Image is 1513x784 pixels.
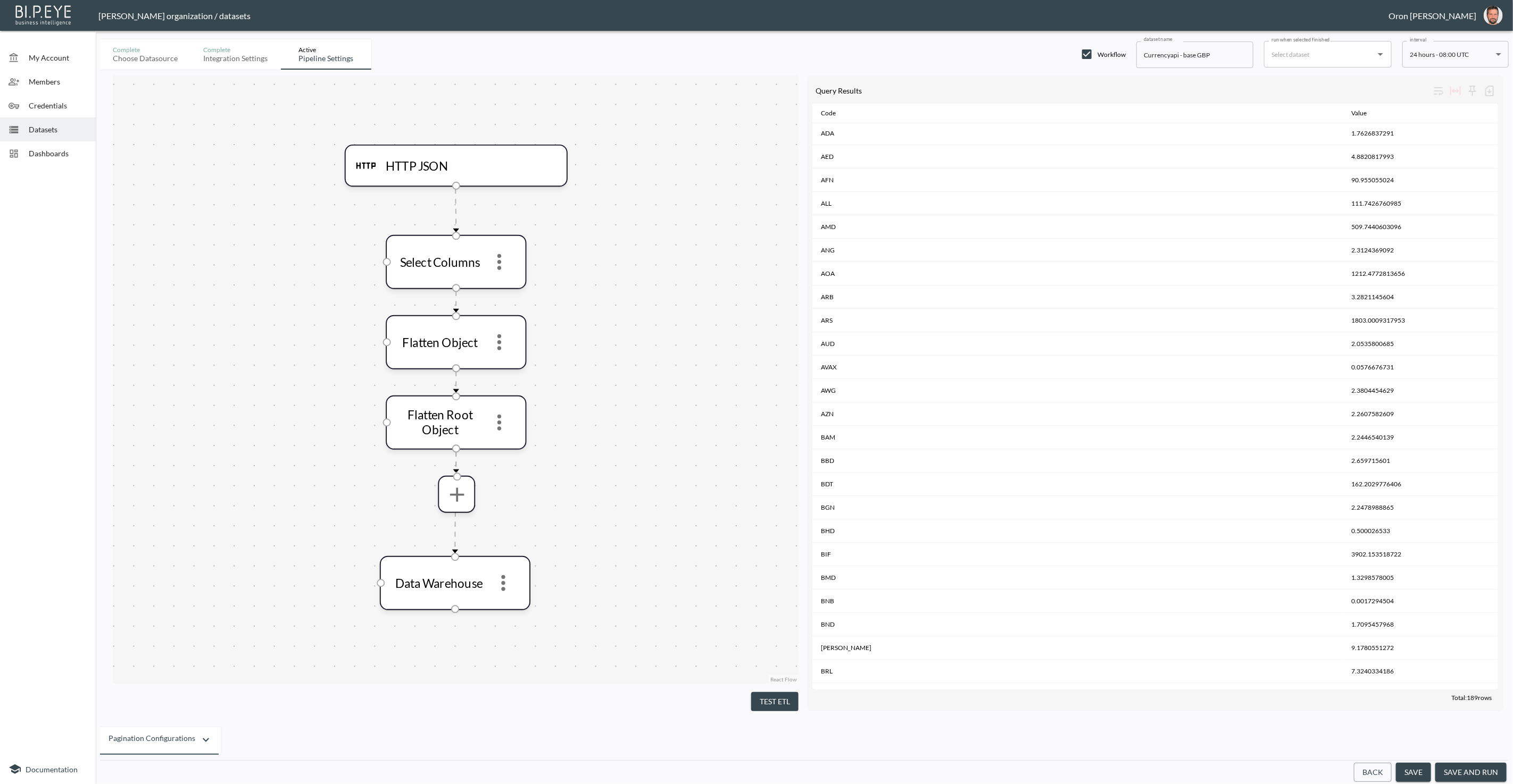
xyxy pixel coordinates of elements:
[1410,36,1427,43] label: interval
[1271,36,1330,43] label: run when selected finished
[821,107,850,120] span: Code
[1451,694,1492,702] span: Total: 189 rows
[1343,285,1498,309] th: 3.2821145604
[1343,473,1498,496] th: 162.2029776406
[812,519,1343,543] th: BHD
[1447,82,1464,99] div: Toggle table layout between fixed and auto (default: auto)
[29,100,87,111] span: Credentials
[1343,426,1498,449] th: 2.2446540139
[1343,543,1498,566] th: 3902.153518722
[456,189,456,232] g: Edge from dataset-integration to 0
[1343,589,1498,613] th: 0.0017294504
[1430,82,1447,99] div: Wrap text
[391,575,487,590] div: Data Warehouse
[397,254,483,269] div: Select Columns
[812,473,1343,496] th: BDT
[812,449,1343,473] th: BBD
[1098,50,1126,58] span: Workflow
[812,309,1343,332] th: ARS
[29,52,87,63] span: My Account
[1410,48,1492,61] div: 24 hours - 08:00 UTC
[812,168,1343,192] th: AFN
[1343,566,1498,589] th: 1.3298578005
[812,239,1343,262] th: ANG
[29,124,87,135] span: Datasets
[812,262,1343,285] th: AOA
[299,46,354,54] div: Active
[397,407,483,437] div: Flatten Root Object
[1343,636,1498,660] th: 9.1780551272
[1396,763,1431,782] button: save
[1343,239,1498,262] th: 2.3124369092
[812,356,1343,379] th: AVAX
[1343,402,1498,426] th: 2.2607582609
[812,285,1343,309] th: ARB
[1343,613,1498,636] th: 1.7095457968
[13,3,74,27] img: bipeye-logo
[812,683,1343,706] th: BSD
[397,334,483,349] div: Flatten Object
[1343,215,1498,239] th: 509.7440603096
[29,148,87,159] span: Dashboards
[751,692,799,712] button: Test ETL
[1343,145,1498,168] th: 4.8820817993
[356,155,376,175] img: http icon
[812,566,1343,589] th: BMD
[1351,107,1367,120] div: Value
[1373,47,1388,62] button: Open
[1343,168,1498,192] th: 90.955055024
[483,246,515,277] button: more
[1343,356,1498,379] th: 0.0576676731
[98,11,1389,21] div: [PERSON_NAME] organization / datasets
[26,765,78,774] span: Documentation
[1343,262,1498,285] th: 1212.4772813656
[204,54,268,63] div: Integration settings
[812,543,1343,566] th: BIF
[812,145,1343,168] th: AED
[1476,3,1510,28] button: oron@bipeye.com
[1343,332,1498,356] th: 2.0535800685
[812,215,1343,239] th: AMD
[29,76,87,87] span: Members
[386,158,448,173] p: HTTP JSON
[812,660,1343,683] th: BRL
[1354,763,1392,782] button: Back
[821,107,836,120] div: Code
[9,763,87,775] a: Documentation
[812,332,1343,356] th: AUD
[487,567,519,598] button: more
[812,402,1343,426] th: AZN
[1464,82,1481,99] div: Sticky left columns: 0
[109,734,195,748] div: Pagination configurations
[1343,683,1498,706] th: 1.3298578005
[1389,11,1476,21] div: Oron [PERSON_NAME]
[1484,6,1503,25] img: f7df4f0b1e237398fe25aedd0497c453
[1343,122,1498,145] th: 1.7626837291
[1435,763,1507,782] button: save and run
[1343,519,1498,543] th: 0.500026533
[1343,496,1498,519] th: 2.2478988865
[770,676,797,682] a: React Flow attribution
[483,326,515,358] button: more
[812,636,1343,660] th: BOB
[1351,107,1381,120] span: Value
[1343,660,1498,683] th: 7.3240334186
[113,46,178,54] div: Complete
[1269,46,1371,63] input: Select dataset
[812,122,1343,145] th: ADA
[1343,379,1498,402] th: 2.3804454629
[483,406,515,438] button: more
[1343,192,1498,215] th: 111.7426760985
[1144,36,1173,43] label: dataset name
[812,192,1343,215] th: ALL
[1343,309,1498,332] th: 1803.0009317953
[812,496,1343,519] th: BGN
[812,589,1343,613] th: BNB
[812,379,1343,402] th: AWG
[299,54,354,63] div: Pipeline settings
[816,86,1430,95] div: Query Results
[204,46,268,54] div: Complete
[812,613,1343,636] th: BND
[812,426,1343,449] th: BAM
[1343,449,1498,473] th: 2.659715601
